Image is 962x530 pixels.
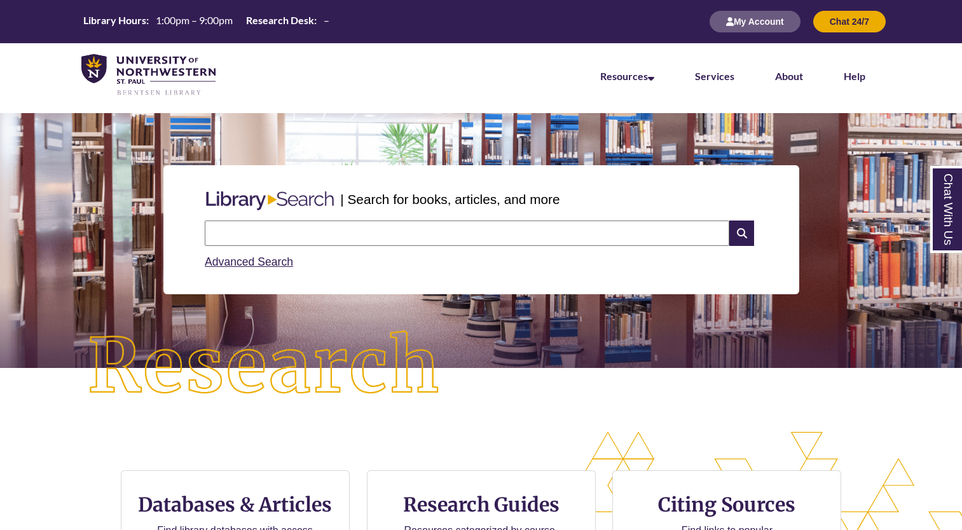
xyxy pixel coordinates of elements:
[378,493,585,517] h3: Research Guides
[241,13,319,27] th: Research Desk:
[200,186,340,215] img: Libary Search
[78,13,151,27] th: Library Hours:
[710,11,801,32] button: My Account
[650,493,805,517] h3: Citing Sources
[775,70,803,82] a: About
[710,16,801,27] a: My Account
[600,70,654,82] a: Resources
[78,13,334,31] a: Hours Today
[132,493,339,517] h3: Databases & Articles
[324,14,329,26] span: –
[78,13,334,29] table: Hours Today
[729,221,753,246] i: Search
[81,54,216,97] img: UNWSP Library Logo
[156,14,233,26] span: 1:00pm – 9:00pm
[48,292,481,442] img: Research
[813,11,886,32] button: Chat 24/7
[205,255,293,268] a: Advanced Search
[844,70,865,82] a: Help
[695,70,734,82] a: Services
[813,16,886,27] a: Chat 24/7
[340,189,560,209] p: | Search for books, articles, and more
